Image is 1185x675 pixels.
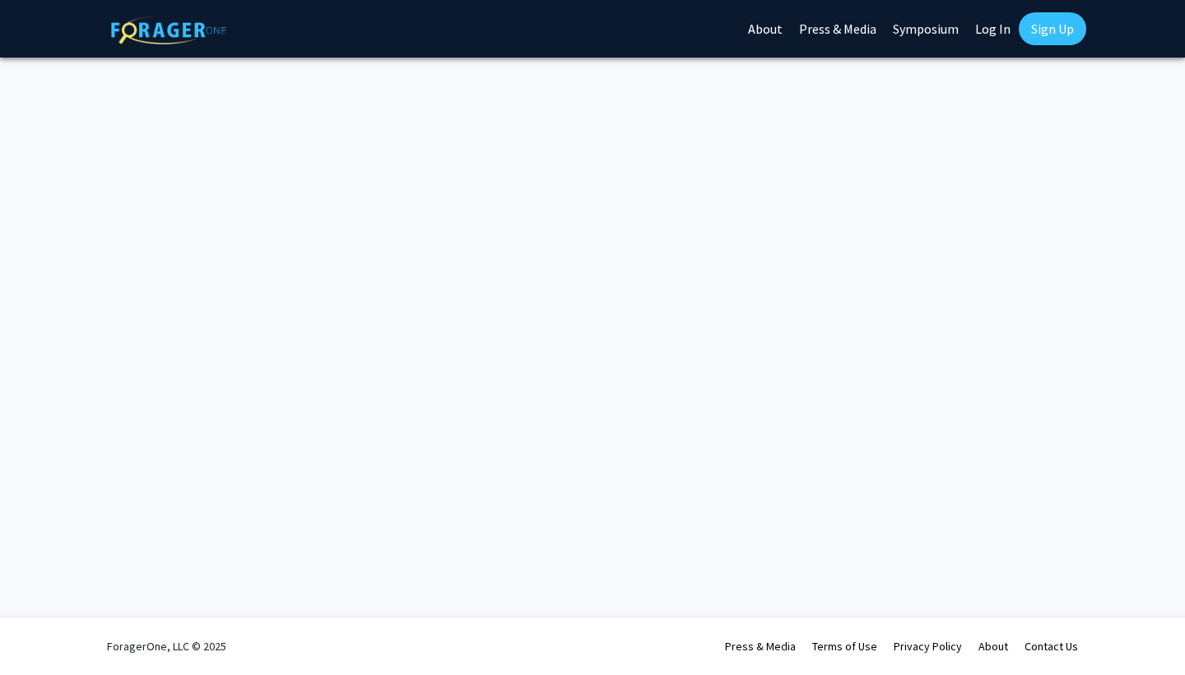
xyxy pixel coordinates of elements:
img: ForagerOne Logo [111,16,226,44]
a: Terms of Use [812,639,877,654]
a: Contact Us [1025,639,1078,654]
a: Privacy Policy [894,639,962,654]
a: Sign Up [1019,12,1086,45]
a: About [978,639,1008,654]
div: ForagerOne, LLC © 2025 [107,617,226,675]
a: Press & Media [725,639,796,654]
